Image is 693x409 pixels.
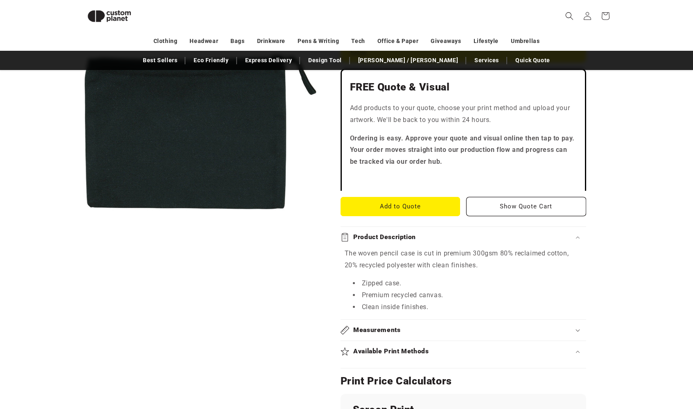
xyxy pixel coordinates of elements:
[153,34,178,48] a: Clothing
[350,134,575,166] strong: Ordering is easy. Approve your quote and visual online then tap to pay. Your order moves straight...
[431,34,461,48] a: Giveaways
[139,53,181,68] a: Best Sellers
[351,34,365,48] a: Tech
[353,289,582,301] li: Premium recycled canvas.
[353,233,416,242] h2: Product Description
[350,102,577,126] p: Add products to your quote, choose your print method and upload your artwork. We'll be back to yo...
[304,53,346,68] a: Design Tool
[241,53,296,68] a: Express Delivery
[190,53,233,68] a: Eco Friendly
[466,197,586,216] button: Show Quote Cart
[511,34,540,48] a: Umbrellas
[81,3,138,29] img: Custom Planet
[298,34,339,48] a: Pens & Writing
[353,278,582,289] li: Zipped case.
[474,34,499,48] a: Lifestyle
[560,7,578,25] summary: Search
[353,301,582,313] li: Clean inside finishes.
[190,34,218,48] a: Headwear
[377,34,418,48] a: Office & Paper
[350,174,577,183] iframe: Customer reviews powered by Trustpilot
[354,53,462,68] a: [PERSON_NAME] / [PERSON_NAME]
[341,320,586,341] summary: Measurements
[511,53,554,68] a: Quick Quote
[553,321,693,409] iframe: Chat Widget
[81,12,320,252] media-gallery: Gallery Viewer
[353,326,401,334] h2: Measurements
[345,248,582,271] p: The woven pencil case is cut in premium 300gsm 80% reclaimed cotton, 20% recycled polyester with ...
[353,347,429,356] h2: Available Print Methods
[341,227,586,248] summary: Product Description
[341,375,586,388] h2: Print Price Calculators
[230,34,244,48] a: Bags
[470,53,503,68] a: Services
[350,81,577,94] h2: FREE Quote & Visual
[257,34,285,48] a: Drinkware
[341,341,586,362] summary: Available Print Methods
[341,197,460,216] button: Add to Quote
